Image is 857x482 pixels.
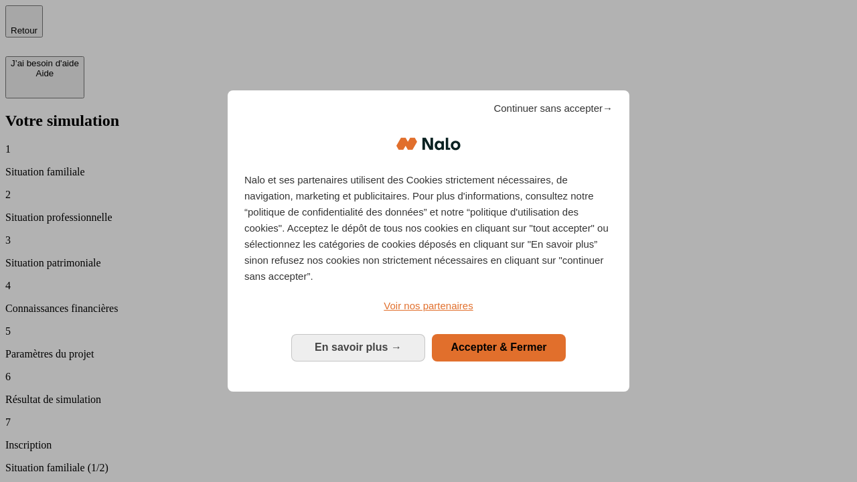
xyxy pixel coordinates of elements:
button: En savoir plus: Configurer vos consentements [291,334,425,361]
span: Accepter & Fermer [451,341,546,353]
img: Logo [396,124,461,164]
a: Voir nos partenaires [244,298,613,314]
span: Continuer sans accepter→ [493,100,613,116]
p: Nalo et ses partenaires utilisent des Cookies strictement nécessaires, de navigation, marketing e... [244,172,613,285]
span: En savoir plus → [315,341,402,353]
div: Bienvenue chez Nalo Gestion du consentement [228,90,629,391]
button: Accepter & Fermer: Accepter notre traitement des données et fermer [432,334,566,361]
span: Voir nos partenaires [384,300,473,311]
